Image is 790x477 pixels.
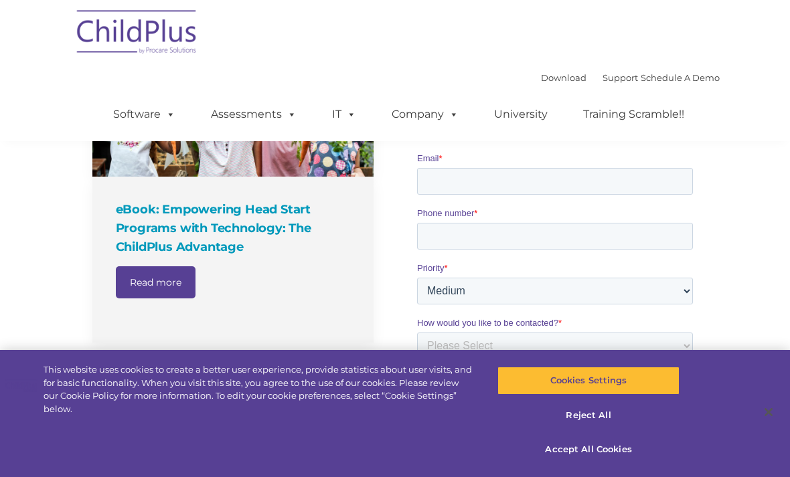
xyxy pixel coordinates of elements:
[570,101,698,128] a: Training Scramble!!
[603,72,638,83] a: Support
[378,101,472,128] a: Company
[70,1,204,68] img: ChildPlus by Procare Solutions
[641,72,720,83] a: Schedule A Demo
[319,101,370,128] a: IT
[100,101,189,128] a: Software
[497,436,679,464] button: Accept All Cookies
[497,367,679,395] button: Cookies Settings
[541,72,586,83] a: Download
[116,200,353,256] h4: eBook: Empowering Head Start Programs with Technology: The ChildPlus Advantage
[497,401,679,430] button: Reject All
[197,101,310,128] a: Assessments
[754,397,783,427] button: Close
[44,363,474,415] div: This website uses cookies to create a better user experience, provide statistics about user visit...
[116,266,195,298] a: Read more
[481,101,561,128] a: University
[541,72,720,83] font: |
